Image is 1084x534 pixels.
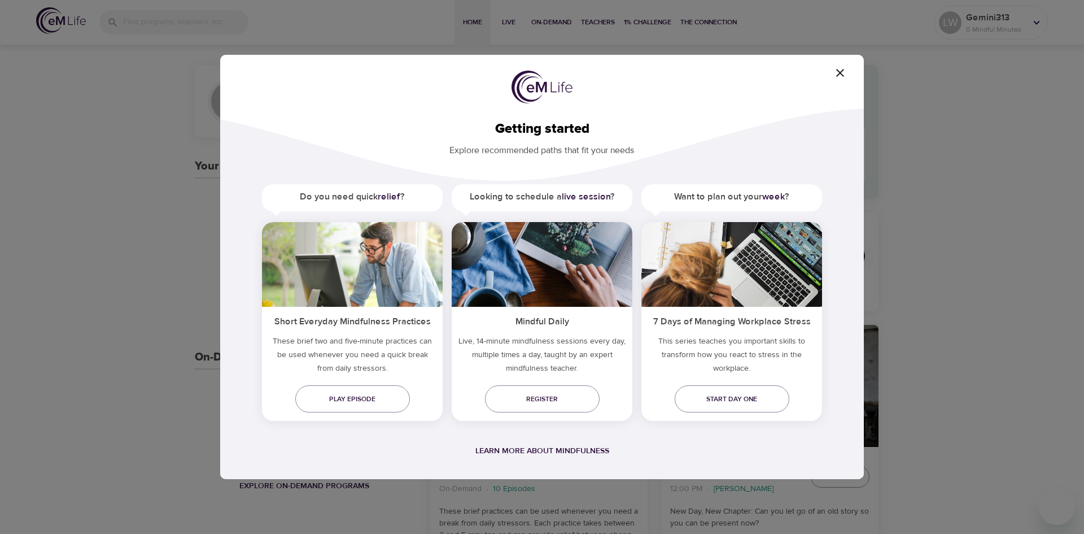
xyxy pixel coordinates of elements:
h5: Mindful Daily [452,307,632,335]
a: Register [485,385,600,413]
a: relief [378,191,400,202]
a: Learn more about mindfulness [475,446,609,456]
span: Start day one [684,393,780,405]
img: ims [262,222,443,307]
h5: Short Everyday Mindfulness Practices [262,307,443,335]
img: ims [452,222,632,307]
h2: Getting started [238,121,846,137]
img: logo [512,71,572,103]
a: Play episode [295,385,410,413]
img: ims [641,222,822,307]
h5: Want to plan out your ? [641,184,822,210]
p: Explore recommended paths that fit your needs [238,137,846,157]
span: Register [494,393,591,405]
span: Play episode [304,393,401,405]
p: This series teaches you important skills to transform how you react to stress in the workplace. [641,335,822,380]
h5: Looking to schedule a ? [452,184,632,210]
p: Live, 14-minute mindfulness sessions every day, multiple times a day, taught by an expert mindful... [452,335,632,380]
a: week [762,191,785,202]
h5: 7 Days of Managing Workplace Stress [641,307,822,335]
h5: Do you need quick ? [262,184,443,210]
a: live session [562,191,610,202]
h5: These brief two and five-minute practices can be used whenever you need a quick break from daily ... [262,335,443,380]
a: Start day one [675,385,789,413]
